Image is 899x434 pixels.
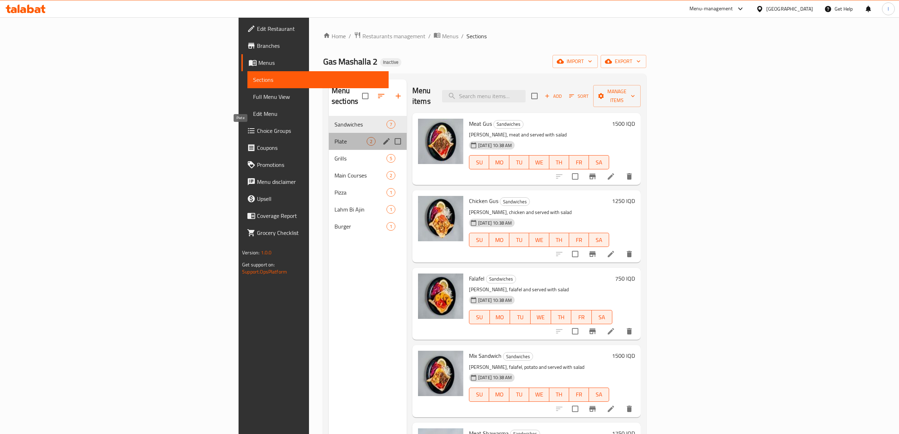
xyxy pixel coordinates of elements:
[329,116,407,133] div: Sandwiches7
[569,233,589,247] button: FR
[367,138,375,145] span: 2
[241,173,389,190] a: Menu disclaimer
[612,196,635,206] h6: 1250 IQD
[418,196,463,241] img: Chicken Gus
[493,312,508,322] span: MO
[386,154,395,163] div: items
[386,120,395,129] div: items
[592,157,606,168] span: SA
[552,235,566,245] span: TH
[387,155,395,162] span: 5
[544,92,563,100] span: Add
[247,88,389,105] a: Full Menu View
[247,71,389,88] a: Sections
[257,143,383,152] span: Coupons
[241,190,389,207] a: Upsell
[329,184,407,201] div: Pizza1
[373,88,390,105] span: Sort sections
[469,196,498,206] span: Chicken Gus
[552,55,598,68] button: import
[558,57,592,66] span: import
[549,233,569,247] button: TH
[329,218,407,235] div: Burger1
[472,389,486,400] span: SU
[533,312,548,322] span: WE
[567,91,590,102] button: Sort
[469,208,609,217] p: [PERSON_NAME], chicken and served with salad
[469,155,489,169] button: SU
[469,363,609,372] p: [PERSON_NAME], falafel, potato and served with salad
[612,119,635,129] h6: 1500 IQD
[615,274,635,283] h6: 750 IQD
[334,137,367,146] span: Plate
[242,260,275,269] span: Get support on:
[257,195,383,203] span: Upsell
[500,197,530,206] div: Sandwiches
[509,388,529,402] button: TU
[766,5,813,13] div: [GEOGRAPHIC_DATA]
[380,58,401,67] div: Inactive
[500,198,529,206] span: Sandwiches
[434,32,458,41] a: Menus
[572,157,586,168] span: FR
[475,220,515,226] span: [DATE] 10:38 AM
[606,57,641,66] span: export
[358,89,373,103] span: Select all sections
[329,113,407,238] nav: Menu sections
[554,312,569,322] span: TH
[253,109,383,118] span: Edit Menu
[442,90,526,102] input: search
[387,189,395,196] span: 1
[551,310,572,324] button: TH
[569,92,589,100] span: Sort
[329,150,407,167] div: Grills5
[475,374,515,381] span: [DATE] 10:38 AM
[529,388,549,402] button: WE
[584,246,601,263] button: Branch-specific-item
[386,171,395,180] div: items
[574,312,589,322] span: FR
[592,310,612,324] button: SA
[589,155,609,169] button: SA
[257,212,383,220] span: Coverage Report
[241,37,389,54] a: Branches
[531,310,551,324] button: WE
[257,160,383,169] span: Promotions
[568,169,583,184] span: Select to update
[552,157,566,168] span: TH
[475,297,515,304] span: [DATE] 10:38 AM
[607,327,615,336] a: Edit menu item
[334,171,386,180] span: Main Courses
[601,55,646,68] button: export
[469,285,612,294] p: [PERSON_NAME], falafel and served with salad
[569,155,589,169] button: FR
[466,32,487,40] span: Sections
[568,247,583,261] span: Select to update
[418,119,463,164] img: Meat Gus
[354,32,425,41] a: Restaurants management
[334,120,386,129] div: Sandwiches
[472,157,486,168] span: SU
[607,405,615,413] a: Edit menu item
[888,5,889,13] span: l
[257,41,383,50] span: Branches
[512,235,526,245] span: TU
[386,188,395,197] div: items
[387,223,395,230] span: 1
[489,233,509,247] button: MO
[412,85,434,107] h2: Menu items
[492,157,506,168] span: MO
[584,168,601,185] button: Branch-specific-item
[503,353,533,361] span: Sandwiches
[493,120,523,129] div: Sandwiches
[549,388,569,402] button: TH
[329,201,407,218] div: Lahm Bi Ajin1
[258,58,383,67] span: Menus
[253,92,383,101] span: Full Menu View
[571,310,592,324] button: FR
[242,248,259,257] span: Version:
[549,155,569,169] button: TH
[494,120,523,128] span: Sandwiches
[592,389,606,400] span: SA
[565,91,593,102] span: Sort items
